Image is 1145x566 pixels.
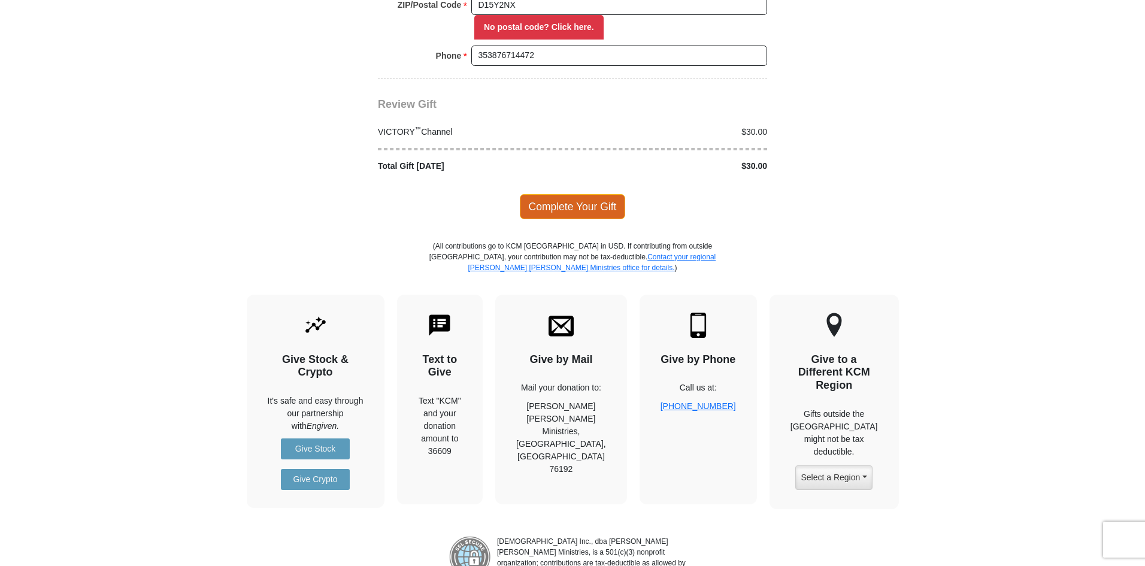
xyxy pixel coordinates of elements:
[415,125,422,132] sup: ™
[474,15,604,40] span: No postal code? Click here.
[427,313,452,338] img: text-to-give.svg
[661,353,736,367] h4: Give by Phone
[468,253,716,272] a: Contact your regional [PERSON_NAME] [PERSON_NAME] Ministries office for details.
[268,395,364,432] p: It's safe and easy through our partnership with
[661,382,736,394] p: Call us at:
[572,160,774,172] div: $30.00
[795,465,872,490] button: Select a Region
[436,47,462,64] strong: Phone
[281,438,350,459] a: Give Stock
[372,160,573,172] div: Total Gift [DATE]
[790,408,878,458] p: Gifts outside the [GEOGRAPHIC_DATA] might not be tax deductible.
[378,98,437,110] span: Review Gift
[303,313,328,338] img: give-by-stock.svg
[418,395,462,458] div: Text "KCM" and your donation amount to 36609
[418,353,462,379] h4: Text to Give
[520,194,626,219] span: Complete Your Gift
[429,241,716,295] p: (All contributions go to KCM [GEOGRAPHIC_DATA] in USD. If contributing from outside [GEOGRAPHIC_D...
[372,126,573,138] div: VICTORY Channel
[661,401,736,411] a: [PHONE_NUMBER]
[516,382,606,394] p: Mail your donation to:
[686,313,711,338] img: mobile.svg
[549,313,574,338] img: envelope.svg
[281,469,350,490] a: Give Crypto
[572,126,774,138] div: $30.00
[516,400,606,476] p: [PERSON_NAME] [PERSON_NAME] Ministries, [GEOGRAPHIC_DATA], [GEOGRAPHIC_DATA] 76192
[307,421,339,431] i: Engiven.
[516,353,606,367] h4: Give by Mail
[790,353,878,392] h4: Give to a Different KCM Region
[826,313,843,338] img: other-region
[268,353,364,379] h4: Give Stock & Crypto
